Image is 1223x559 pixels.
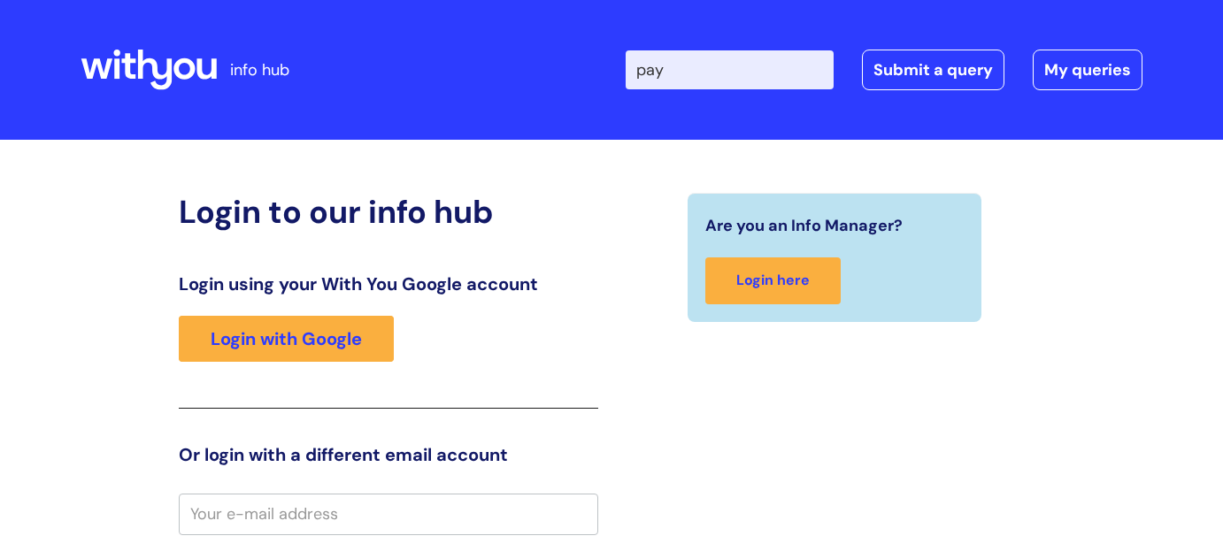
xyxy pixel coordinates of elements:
h2: Login to our info hub [179,193,598,231]
a: Login with Google [179,316,394,362]
h3: Or login with a different email account [179,444,598,465]
a: Submit a query [862,50,1004,90]
input: Search [626,50,834,89]
span: Are you an Info Manager? [705,211,903,240]
h3: Login using your With You Google account [179,273,598,295]
input: Your e-mail address [179,494,598,534]
p: info hub [230,56,289,84]
a: Login here [705,257,841,304]
a: My queries [1033,50,1142,90]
